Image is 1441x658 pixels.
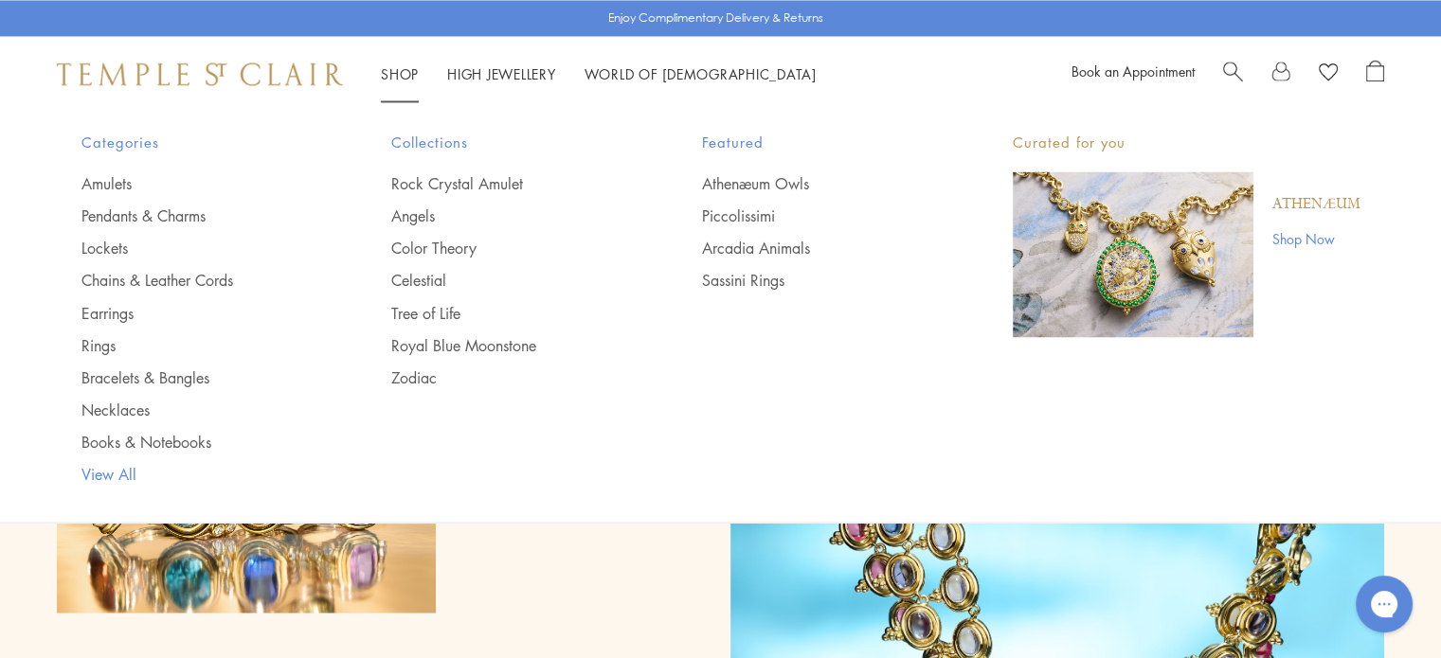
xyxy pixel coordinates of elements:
span: Featured [702,131,937,154]
a: Earrings [81,302,316,323]
a: Lockets [81,238,316,258]
a: Arcadia Animals [702,238,937,258]
span: Categories [81,131,316,154]
a: Tree of Life [391,302,626,323]
a: Search [1223,60,1243,88]
a: Open Shopping Bag [1366,60,1384,88]
a: World of [DEMOGRAPHIC_DATA]World of [DEMOGRAPHIC_DATA] [585,64,817,83]
a: Color Theory [391,238,626,258]
a: Royal Blue Moonstone [391,334,626,355]
iframe: Gorgias live chat messenger [1346,569,1422,639]
nav: Main navigation [381,62,817,86]
a: Books & Notebooks [81,431,316,452]
a: Book an Appointment [1072,62,1195,80]
a: Chains & Leather Cords [81,270,316,291]
a: Athenæum Owls [702,173,937,194]
span: Collections [391,131,626,154]
a: Angels [391,205,626,226]
a: Zodiac [391,366,626,387]
a: Rock Crystal Amulet [391,173,626,194]
a: Amulets [81,173,316,194]
a: Necklaces [81,399,316,419]
a: View All [81,463,316,484]
a: View Wishlist [1319,60,1338,88]
img: Temple St. Clair [57,62,343,85]
a: Pendants & Charms [81,205,316,226]
p: Curated for you [1013,131,1360,154]
p: Enjoy Complimentary Delivery & Returns [608,9,823,27]
a: Piccolissimi [702,205,937,226]
a: ShopShop [381,64,419,83]
a: Athenæum [1272,194,1360,215]
a: Sassini Rings [702,270,937,291]
a: High JewelleryHigh Jewellery [447,64,556,83]
a: Bracelets & Bangles [81,366,316,387]
a: Rings [81,334,316,355]
a: Celestial [391,270,626,291]
a: Shop Now [1272,228,1360,249]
